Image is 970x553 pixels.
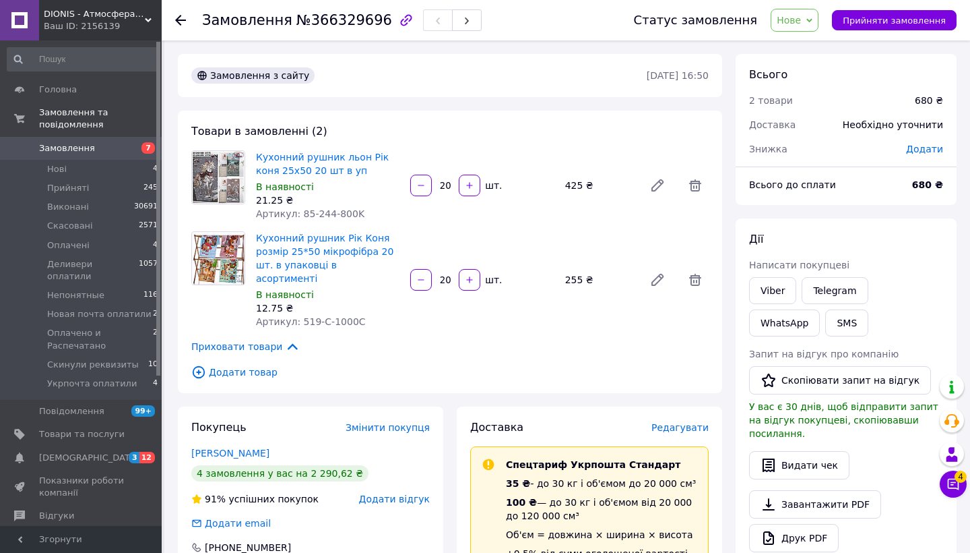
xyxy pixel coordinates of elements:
[47,220,93,232] span: Скасовані
[191,465,368,482] div: 4 замовлення у вас на 2 290,62 ₴
[191,339,300,354] span: Приховати товари
[256,208,364,219] span: Артикул: 85-244-800K
[749,524,839,552] a: Друк PDF
[256,301,399,315] div: 12.75 ₴
[47,289,104,301] span: Непонятные
[47,378,137,390] span: Укрпочта оплатили
[749,401,938,439] span: У вас є 30 днів, щоб відправити запит на відгук покупцеві, скопіювавши посилання.
[39,452,139,464] span: [DEMOGRAPHIC_DATA]
[44,8,145,20] span: DIONIS - Атмосфера Домашнього Комфорту!
[506,496,697,523] div: — до 30 кг і об'ємом від 20 000 до 120 000 см³
[749,95,793,106] span: 2 товари
[256,289,314,300] span: В наявності
[560,270,639,289] div: 255 ₴
[749,310,820,337] a: WhatsApp
[192,232,245,285] img: Кухонний рушник Рік Коня розмір 25*50 мікрофібра 20 шт. в упаковці в асортименті
[47,182,89,194] span: Прийняті
[256,181,314,192] span: В наявності
[256,233,393,284] a: Кухонний рушник Рік Коня розмір 25*50 мікрофібра 20 шт. в упаковці в асортименті
[802,277,868,304] a: Telegram
[644,266,671,293] a: Редагувати
[777,15,801,26] span: Нове
[139,220,158,232] span: 2571
[835,110,951,140] div: Необхідно уточнити
[191,448,269,459] a: [PERSON_NAME]
[651,422,709,433] span: Редагувати
[190,517,272,530] div: Додати email
[915,94,943,107] div: 680 ₴
[560,176,639,195] div: 425 ₴
[153,163,158,175] span: 4
[39,510,74,522] span: Відгуки
[139,258,158,283] span: 1057
[506,459,680,470] span: Спецтариф Укрпошта Стандарт
[955,470,967,482] span: 4
[47,327,153,351] span: Оплачено и Распечатано
[203,517,272,530] div: Додати email
[256,152,389,176] a: Кухонний рушник льон Рік коня 25х50 20 шт в уп
[749,119,796,130] span: Доставка
[191,67,315,84] div: Замовлення з сайту
[749,366,931,395] button: Скопіювати запит на відгук
[153,308,158,320] span: 2
[39,475,125,499] span: Показники роботи компанії
[682,266,709,293] span: Видалити
[143,289,158,301] span: 116
[153,378,158,390] span: 4
[139,452,155,463] span: 12
[143,182,158,194] span: 245
[647,70,709,81] time: [DATE] 16:50
[506,497,537,508] span: 100 ₴
[191,421,247,434] span: Покупець
[192,151,245,204] img: Кухонний рушник льон Рік коня 25х50 20 шт в уп
[749,451,849,479] button: Видати чек
[634,13,758,27] div: Статус замовлення
[39,107,162,131] span: Замовлення та повідомлення
[47,258,139,283] span: Деливери оплатили
[482,273,503,287] div: шт.
[749,179,836,190] span: Всього до сплати
[506,478,530,489] span: 35 ₴
[912,179,943,190] b: 680 ₴
[359,494,430,504] span: Додати відгук
[682,172,709,199] span: Видалити
[749,349,899,359] span: Запит на відгук про компанію
[749,490,881,519] a: Завантажити PDF
[131,405,155,417] span: 99+
[134,201,158,213] span: 30691
[191,365,709,380] span: Додати товар
[346,422,430,433] span: Змінити покупця
[749,144,787,154] span: Знижка
[44,20,162,32] div: Ваш ID: 2156139
[153,239,158,252] span: 4
[202,12,292,28] span: Замовлення
[749,68,787,81] span: Всього
[843,16,946,26] span: Прийняти замовлення
[148,359,158,371] span: 10
[470,421,523,434] span: Доставка
[749,260,849,270] span: Написати покупцеві
[482,179,503,192] div: шт.
[256,316,366,327] span: Артикул: 519-С-1000С
[205,494,226,504] span: 91%
[832,10,957,30] button: Прийняти замовлення
[906,144,943,154] span: Додати
[256,194,399,207] div: 21.25 ₴
[7,47,159,71] input: Пошук
[191,125,327,138] span: Товари в замовленні (2)
[506,477,697,490] div: - до 30 кг і об'ємом до 20 000 см³
[39,84,77,96] span: Головна
[175,13,186,27] div: Повернутися назад
[47,308,152,320] span: Новая почта оплатили
[39,428,125,440] span: Товари та послуги
[47,359,139,371] span: Скинули реквизиты
[296,12,392,28] span: №366329696
[749,233,763,245] span: Дії
[644,172,671,199] a: Редагувати
[47,201,89,213] span: Виконані
[47,163,67,175] span: Нові
[825,310,868,337] button: SMS
[153,327,158,351] span: 2
[141,142,155,154] span: 7
[749,277,796,304] a: Viber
